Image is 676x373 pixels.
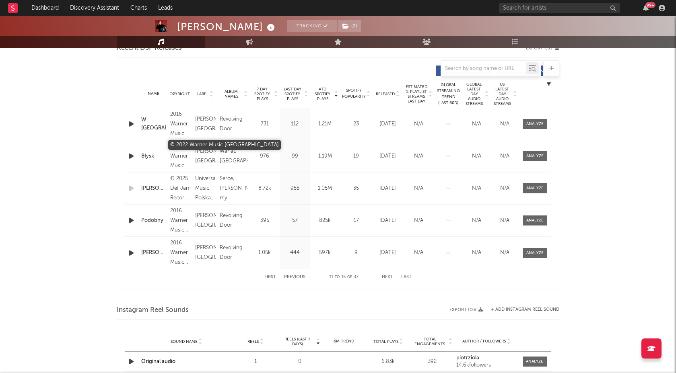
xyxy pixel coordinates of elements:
div: © 2025 Def Jam Recordings [GEOGRAPHIC_DATA] [170,174,191,203]
div: N/A [493,249,517,257]
div: Wariat, [GEOGRAPHIC_DATA] [220,147,247,166]
div: 35 [342,184,370,193]
span: Global Latest Day Audio Streams [464,82,484,106]
div: 2016 Warner Music Poland, A Warner Music Group Company. This Labelcopy information is the subject... [170,238,191,267]
div: 23 [342,120,370,128]
a: [PERSON_NAME] [141,249,166,257]
span: Last Day Spotify Plays [282,87,303,101]
div: 444 [282,249,308,257]
div: N/A [405,120,432,128]
div: Revolving Door [220,115,247,134]
div: 0 [280,358,320,366]
a: Podobny [141,217,166,225]
div: Universal Music Polska Sp. z o.o. [195,174,216,203]
div: [PERSON_NAME][GEOGRAPHIC_DATA]/WMI [195,211,216,230]
button: Export CSV [449,307,483,312]
span: Copyright [167,92,190,96]
button: (2) [338,20,361,32]
span: Sound Name [171,339,198,344]
div: 112 [282,120,308,128]
span: Estimated % Playlist Streams Last Day [405,84,427,104]
span: ATD Spotify Plays [312,87,333,101]
div: 2016 Warner Music Poland, A Warner Music Group Company. This Labelcopy information is the subject... [170,206,191,235]
div: [PERSON_NAME][GEOGRAPHIC_DATA]/WMI [195,115,216,134]
div: N/A [493,152,517,160]
button: Next [382,275,393,279]
span: Album Names [220,89,243,99]
strong: piotrziola [456,355,479,361]
div: Revolving Door [220,211,247,230]
span: Spotify Popularity [342,88,366,100]
div: 8.72k [251,184,278,193]
div: N/A [405,152,432,160]
div: [DATE] [374,249,401,257]
div: N/A [493,120,517,128]
div: 6M Trend [324,338,364,344]
a: Błysk [141,152,166,160]
span: Total Engagements [412,337,448,346]
span: Recent DSP Releases [117,43,182,53]
div: 955 [282,184,308,193]
div: N/A [464,217,488,225]
div: 99 [282,152,308,160]
div: + Add Instagram Reel Sound [483,307,559,312]
a: piotrziola [456,355,517,361]
button: + Add Instagram Reel Sound [491,307,559,312]
div: N/A [405,184,432,193]
div: [PERSON_NAME] [177,20,277,33]
button: 99+ [643,5,649,11]
div: 395 [251,217,278,225]
div: [DATE] [374,120,401,128]
div: © 2022 Warner Music [GEOGRAPHIC_DATA] [170,142,191,171]
div: N/A [464,120,488,128]
span: ( 2 ) [337,20,361,32]
div: 11 15 37 [322,273,366,282]
div: N/A [464,184,488,193]
div: N/A [464,249,488,257]
a: Original audio [141,359,175,364]
div: 99 + [645,2,655,8]
div: 976 [251,152,278,160]
div: Revolving Door [220,243,247,262]
div: 6.83k [368,358,408,366]
span: Released [376,92,395,96]
div: 1 [235,358,276,366]
div: 1.19M [312,152,338,160]
div: N/A [493,184,517,193]
span: US Latest Day Audio Streams [493,82,512,106]
span: Label [197,92,208,96]
div: 14.6k followers [456,363,517,368]
div: 2016 Warner Music Poland, A Warner Music Group Company. This Labelcopy information is the subject... [170,110,191,139]
div: Name [141,91,166,97]
div: Global Streaming Trend (Last 60D) [436,82,460,106]
div: [PERSON_NAME][GEOGRAPHIC_DATA]/WMI [195,147,216,166]
span: to [335,275,340,279]
div: 9 [342,249,370,257]
span: Instagram Reel Sounds [117,305,189,315]
button: Export CSV [526,46,559,51]
span: Author / Followers [462,339,506,344]
span: Reels (last 7 days) [280,337,315,346]
div: 731 [251,120,278,128]
div: [DATE] [374,152,401,160]
a: W [GEOGRAPHIC_DATA] [141,116,166,132]
div: 19 [342,152,370,160]
span: of [347,275,352,279]
div: N/A [464,152,488,160]
div: Serce, [PERSON_NAME], my [220,174,247,203]
div: 57 [282,217,308,225]
button: First [264,275,276,279]
div: 597k [312,249,338,257]
button: Previous [284,275,305,279]
span: Total Plays [373,339,398,344]
input: Search for artists [499,3,620,13]
div: [PERSON_NAME][GEOGRAPHIC_DATA]/WMI [195,243,216,262]
input: Search by song name or URL [441,66,526,72]
span: Reels [247,339,259,344]
a: [PERSON_NAME] [141,184,166,193]
div: [DATE] [374,184,401,193]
